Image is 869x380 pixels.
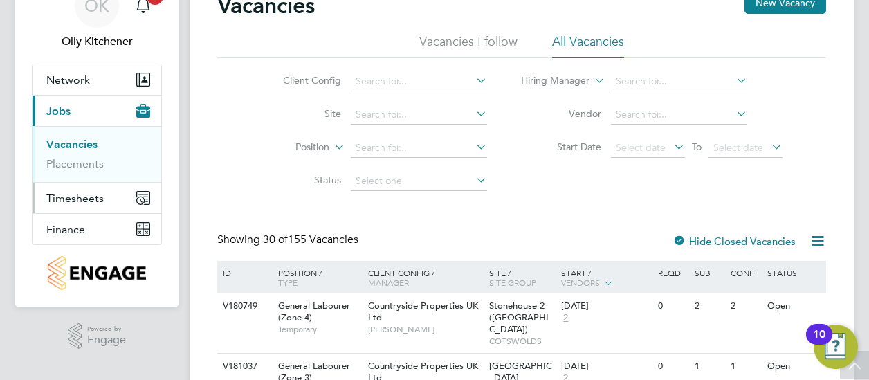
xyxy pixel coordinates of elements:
button: Network [33,64,161,95]
input: Search for... [351,138,487,158]
li: All Vacancies [552,33,624,58]
div: 0 [655,354,690,379]
span: Vendors [561,277,600,288]
span: COTSWOLDS [489,336,555,347]
label: Status [262,174,341,186]
span: Manager [368,277,409,288]
input: Search for... [351,72,487,91]
span: Engage [87,334,126,346]
a: Powered byEngage [68,323,127,350]
div: Open [764,354,824,379]
div: 2 [727,293,763,319]
span: To [688,138,706,156]
span: Powered by [87,323,126,335]
label: Hide Closed Vacancies [673,235,796,248]
button: Finance [33,214,161,244]
span: Select date [616,141,666,154]
div: Status [764,261,824,284]
label: Hiring Manager [510,74,589,88]
div: Position / [268,261,365,294]
span: Type [278,277,298,288]
span: Jobs [46,105,71,118]
li: Vacancies I follow [419,33,518,58]
span: Olly Kitchener [32,33,162,50]
button: Timesheets [33,183,161,213]
img: countryside-properties-logo-retina.png [48,256,145,290]
span: [PERSON_NAME] [368,324,482,335]
button: Open Resource Center, 10 new notifications [814,325,858,369]
div: 1 [691,354,727,379]
input: Search for... [611,105,747,125]
span: Stonehouse 2 ([GEOGRAPHIC_DATA]) [489,300,549,335]
div: Conf [727,261,763,284]
input: Search for... [611,72,747,91]
div: 10 [813,334,825,352]
div: 1 [727,354,763,379]
label: Start Date [522,141,601,153]
a: Go to home page [32,256,162,290]
div: Jobs [33,126,161,182]
div: V181037 [219,354,268,379]
input: Search for... [351,105,487,125]
a: Placements [46,157,104,170]
label: Position [250,141,329,154]
div: Client Config / [365,261,486,294]
div: ID [219,261,268,284]
div: [DATE] [561,361,651,372]
label: Client Config [262,74,341,87]
span: Select date [713,141,763,154]
span: Timesheets [46,192,104,205]
span: Countryside Properties UK Ltd [368,300,478,323]
span: 2 [561,312,570,324]
div: Open [764,293,824,319]
div: [DATE] [561,300,651,312]
span: Finance [46,223,85,236]
span: Site Group [489,277,536,288]
a: Vacancies [46,138,98,151]
div: V180749 [219,293,268,319]
span: Temporary [278,324,361,335]
label: Vendor [522,107,601,120]
div: Start / [558,261,655,296]
div: Reqd [655,261,690,284]
input: Select one [351,172,487,191]
button: Jobs [33,96,161,126]
div: Showing [217,233,361,247]
span: 30 of [263,233,288,246]
span: 155 Vacancies [263,233,358,246]
div: Site / [486,261,558,294]
label: Site [262,107,341,120]
span: General Labourer (Zone 4) [278,300,350,323]
div: 0 [655,293,690,319]
span: Network [46,73,90,87]
div: 2 [691,293,727,319]
div: Sub [691,261,727,284]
